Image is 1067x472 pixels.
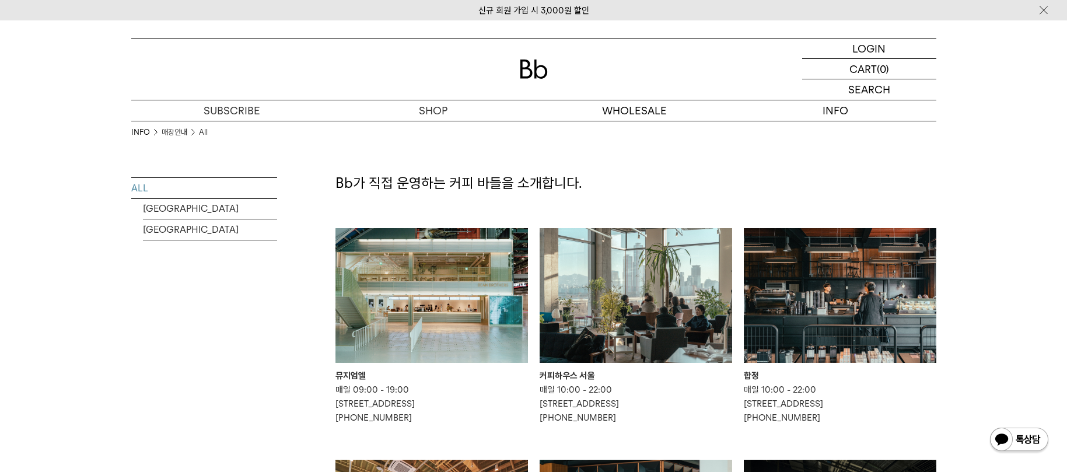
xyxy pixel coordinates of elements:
div: 커피하우스 서울 [540,369,732,383]
p: LOGIN [852,39,886,58]
a: CART (0) [802,59,936,79]
div: 뮤지엄엘 [335,369,528,383]
a: SHOP [333,100,534,121]
img: 합정 [744,228,936,363]
img: 카카오톡 채널 1:1 채팅 버튼 [989,426,1049,454]
a: 매장안내 [162,127,187,138]
a: [GEOGRAPHIC_DATA] [143,198,277,219]
a: All [199,127,208,138]
p: SEARCH [848,79,890,100]
a: 합정 합정 매일 10:00 - 22:00[STREET_ADDRESS][PHONE_NUMBER] [744,228,936,425]
a: ALL [131,178,277,198]
a: 신규 회원 가입 시 3,000원 할인 [478,5,589,16]
a: 커피하우스 서울 커피하우스 서울 매일 10:00 - 22:00[STREET_ADDRESS][PHONE_NUMBER] [540,228,732,425]
p: WHOLESALE [534,100,735,121]
p: 매일 10:00 - 22:00 [STREET_ADDRESS] [PHONE_NUMBER] [744,383,936,425]
p: CART [849,59,877,79]
div: 합정 [744,369,936,383]
p: (0) [877,59,889,79]
img: 로고 [520,60,548,79]
a: SUBSCRIBE [131,100,333,121]
img: 커피하우스 서울 [540,228,732,363]
a: LOGIN [802,39,936,59]
a: [GEOGRAPHIC_DATA] [143,219,277,240]
p: Bb가 직접 운영하는 커피 바들을 소개합니다. [335,173,936,193]
li: INFO [131,127,162,138]
p: 매일 09:00 - 19:00 [STREET_ADDRESS] [PHONE_NUMBER] [335,383,528,425]
a: 뮤지엄엘 뮤지엄엘 매일 09:00 - 19:00[STREET_ADDRESS][PHONE_NUMBER] [335,228,528,425]
p: 매일 10:00 - 22:00 [STREET_ADDRESS] [PHONE_NUMBER] [540,383,732,425]
img: 뮤지엄엘 [335,228,528,363]
p: INFO [735,100,936,121]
